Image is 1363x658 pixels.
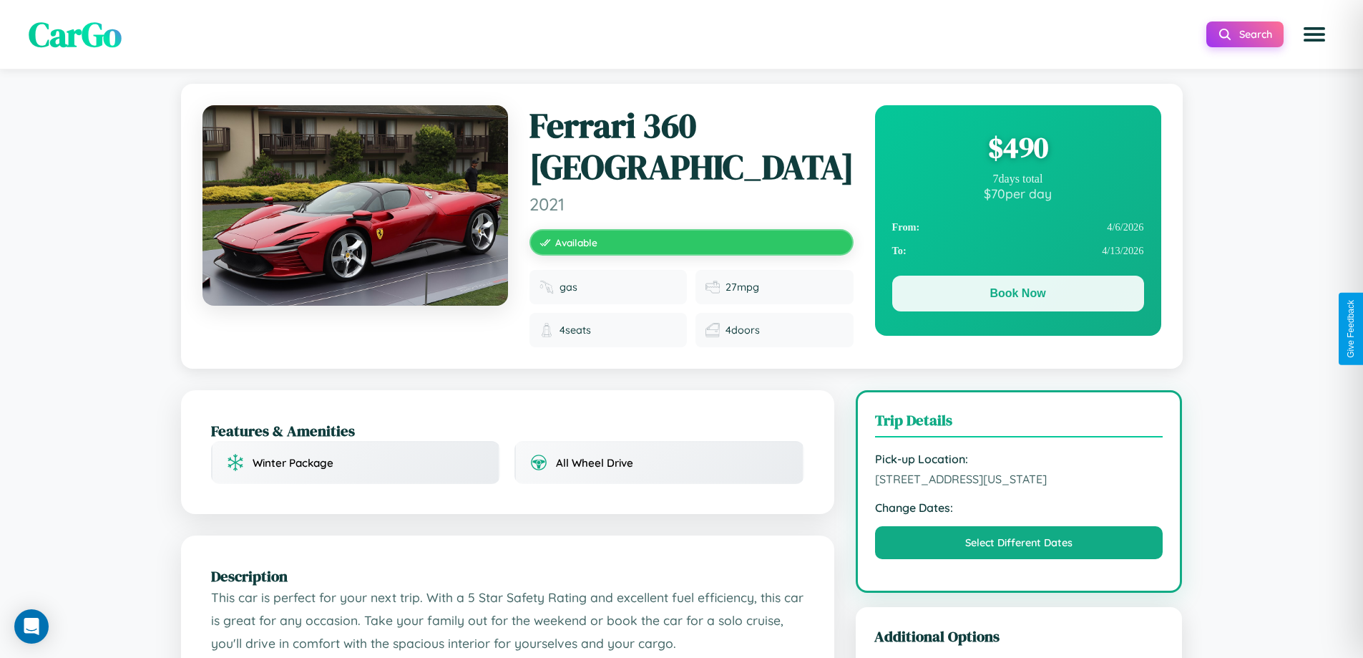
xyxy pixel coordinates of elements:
button: Open menu [1294,14,1334,54]
button: Search [1206,21,1284,47]
strong: Change Dates: [875,500,1163,515]
img: Doors [705,323,720,337]
img: Fuel efficiency [705,280,720,294]
p: This car is perfect for your next trip. With a 5 Star Safety Rating and excellent fuel efficiency... [211,586,804,654]
button: Select Different Dates [875,526,1163,559]
span: Search [1239,28,1272,41]
img: Fuel type [539,280,554,294]
span: 27 mpg [726,281,759,294]
span: [STREET_ADDRESS][US_STATE] [875,472,1163,486]
span: 4 seats [560,324,591,337]
strong: From: [892,221,920,233]
div: 4 / 13 / 2026 [892,239,1144,263]
div: 4 / 6 / 2026 [892,216,1144,239]
div: $ 70 per day [892,185,1144,201]
div: Give Feedback [1346,300,1356,358]
div: Open Intercom Messenger [14,609,49,644]
img: Ferrari 360 Modena 2021 [202,105,508,306]
img: Seats [539,323,554,337]
h3: Trip Details [875,410,1163,437]
span: gas [560,281,577,294]
div: 7 days total [892,173,1144,185]
button: Book Now [892,276,1144,311]
h2: Description [211,566,804,586]
span: 2021 [529,193,854,215]
strong: Pick-up Location: [875,452,1163,466]
strong: To: [892,245,907,257]
span: CarGo [29,11,122,58]
div: $ 490 [892,128,1144,167]
span: Winter Package [253,456,333,470]
h1: Ferrari 360 [GEOGRAPHIC_DATA] [529,105,854,188]
span: All Wheel Drive [556,456,633,470]
h3: Additional Options [874,626,1164,647]
span: Available [555,236,597,248]
h2: Features & Amenities [211,420,804,441]
span: 4 doors [726,324,760,337]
